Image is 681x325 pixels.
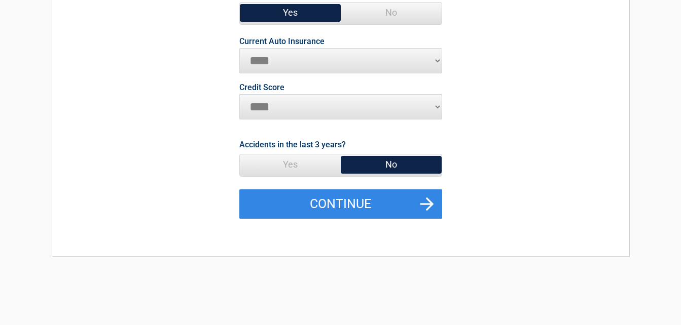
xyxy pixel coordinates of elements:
span: Yes [240,154,341,175]
span: No [341,154,442,175]
span: No [341,3,442,23]
label: Current Auto Insurance [239,37,325,46]
span: Yes [240,3,341,23]
label: Accidents in the last 3 years? [239,138,346,151]
button: Continue [239,189,442,219]
label: Credit Score [239,84,284,92]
